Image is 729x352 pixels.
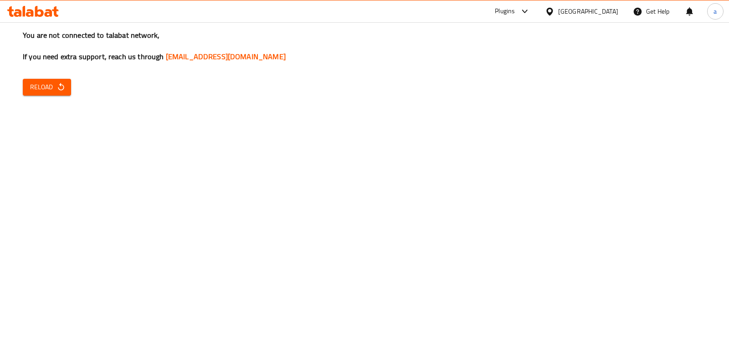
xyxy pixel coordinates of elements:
span: a [714,6,717,16]
button: Reload [23,79,71,96]
div: [GEOGRAPHIC_DATA] [558,6,618,16]
h3: You are not connected to talabat network, If you need extra support, reach us through [23,30,706,62]
a: [EMAIL_ADDRESS][DOMAIN_NAME] [166,50,286,63]
div: Plugins [495,6,515,17]
span: Reload [30,82,64,93]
